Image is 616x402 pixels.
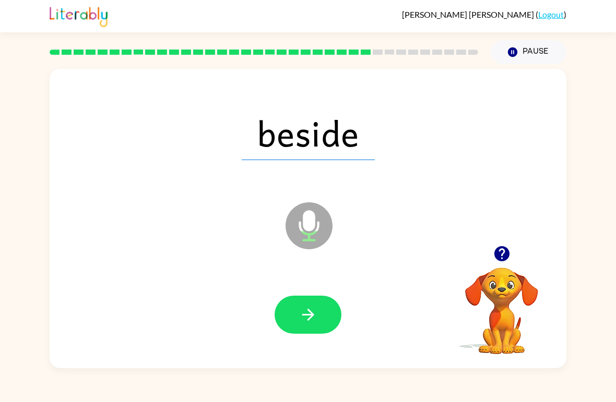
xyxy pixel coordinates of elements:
span: [PERSON_NAME] [PERSON_NAME] [402,9,536,19]
video: Your browser must support playing .mp4 files to use Literably. Please try using another browser. [449,251,554,356]
img: Literably [50,4,108,27]
a: Logout [538,9,564,19]
button: Pause [491,40,566,64]
span: beside [242,106,375,160]
div: ( ) [402,9,566,19]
